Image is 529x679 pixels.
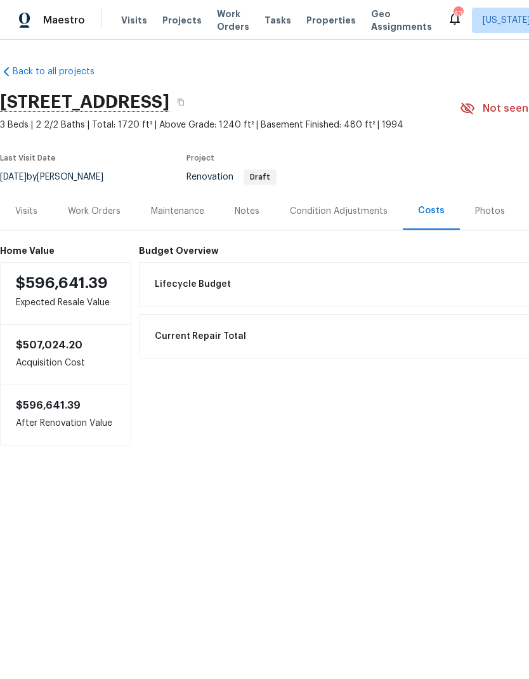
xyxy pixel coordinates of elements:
span: Lifecycle Budget [155,278,231,291]
span: Properties [306,14,356,27]
div: Costs [418,204,445,217]
div: Maintenance [151,205,204,218]
button: Copy Address [169,91,192,114]
div: Condition Adjustments [290,205,388,218]
span: Draft [245,173,275,181]
span: Visits [121,14,147,27]
div: Work Orders [68,205,121,218]
span: $507,024.20 [16,340,82,350]
span: Projects [162,14,202,27]
span: Geo Assignments [371,8,432,33]
span: Current Repair Total [155,330,246,343]
span: Tasks [264,16,291,25]
span: Project [186,154,214,162]
span: Maestro [43,14,85,27]
span: $596,641.39 [16,275,108,291]
div: Visits [15,205,37,218]
div: 43 [454,8,462,20]
span: Renovation [186,173,277,181]
div: Photos [475,205,505,218]
div: Notes [235,205,259,218]
span: Work Orders [217,8,249,33]
span: $596,641.39 [16,400,81,411]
